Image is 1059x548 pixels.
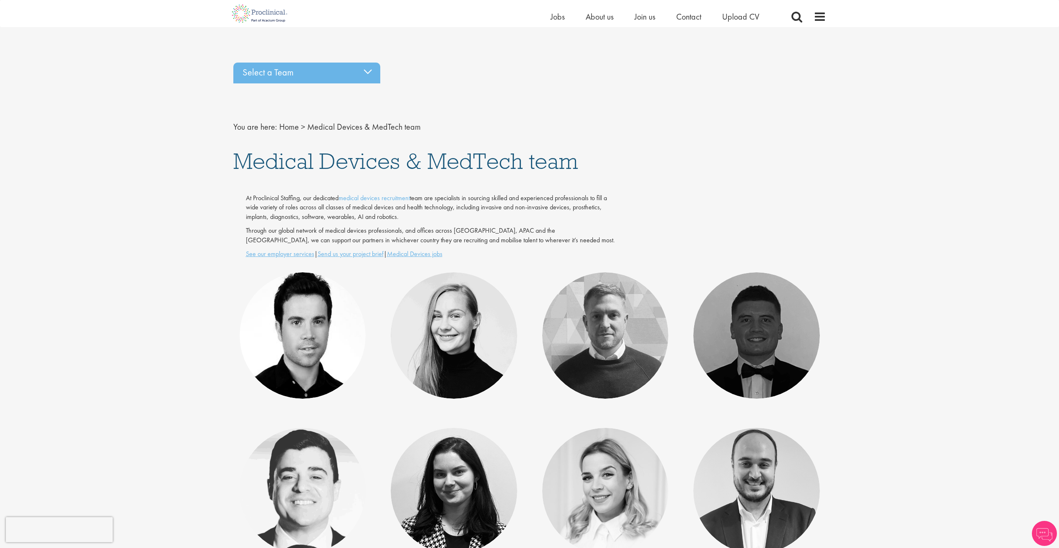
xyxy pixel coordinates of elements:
[246,249,314,258] a: See our employer services
[387,249,442,258] a: Medical Devices jobs
[301,121,305,132] span: >
[634,11,655,22] a: Join us
[6,517,113,542] iframe: reCAPTCHA
[586,11,614,22] a: About us
[551,11,565,22] a: Jobs
[246,249,620,259] p: | |
[246,194,620,222] p: At Proclinical Staffing, our dedicated team are specialists in sourcing skilled and experienced p...
[233,121,277,132] span: You are here:
[1032,521,1057,546] img: Chatbot
[279,121,299,132] a: breadcrumb link
[318,249,384,258] a: Send us your project brief
[233,63,380,83] div: Select a Team
[233,147,578,175] span: Medical Devices & MedTech team
[676,11,701,22] a: Contact
[722,11,759,22] a: Upload CV
[307,121,421,132] span: Medical Devices & MedTech team
[339,194,410,202] a: medical devices recruitment
[246,226,620,245] p: Through our global network of medical devices professionals, and offices across [GEOGRAPHIC_DATA]...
